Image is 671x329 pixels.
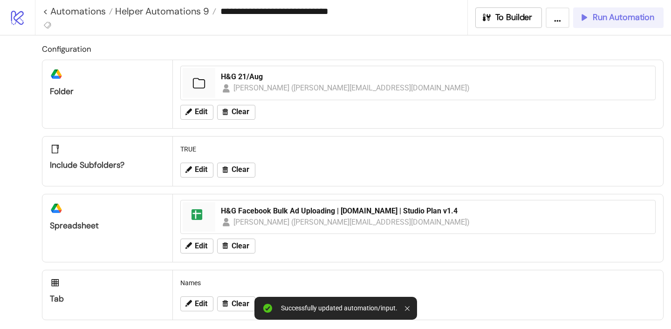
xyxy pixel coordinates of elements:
[177,274,659,292] div: Names
[233,82,470,94] div: [PERSON_NAME] ([PERSON_NAME][EMAIL_ADDRESS][DOMAIN_NAME])
[180,296,213,311] button: Edit
[233,216,470,228] div: [PERSON_NAME] ([PERSON_NAME][EMAIL_ADDRESS][DOMAIN_NAME])
[195,300,207,308] span: Edit
[217,105,255,120] button: Clear
[180,239,213,254] button: Edit
[177,140,659,158] div: TRUE
[232,165,249,174] span: Clear
[475,7,542,28] button: To Builder
[42,43,664,55] h2: Configuration
[50,294,165,304] div: Tab
[217,163,255,178] button: Clear
[221,72,650,82] div: H&G 21/Aug
[217,296,255,311] button: Clear
[573,7,664,28] button: Run Automation
[546,7,569,28] button: ...
[113,7,216,16] a: Helper Automations 9
[195,242,207,250] span: Edit
[50,160,165,171] div: Include subfolders?
[50,220,165,231] div: Spreadsheet
[495,12,533,23] span: To Builder
[593,12,654,23] span: Run Automation
[43,7,113,16] a: < Automations
[113,5,209,17] span: Helper Automations 9
[180,105,213,120] button: Edit
[221,206,650,216] div: H&G Facebook Bulk Ad Uploading | [DOMAIN_NAME] | Studio Plan v1.4
[195,165,207,174] span: Edit
[281,304,397,312] div: Successfully updated automation/input.
[232,242,249,250] span: Clear
[195,108,207,116] span: Edit
[232,300,249,308] span: Clear
[180,163,213,178] button: Edit
[232,108,249,116] span: Clear
[217,239,255,254] button: Clear
[50,86,165,97] div: Folder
